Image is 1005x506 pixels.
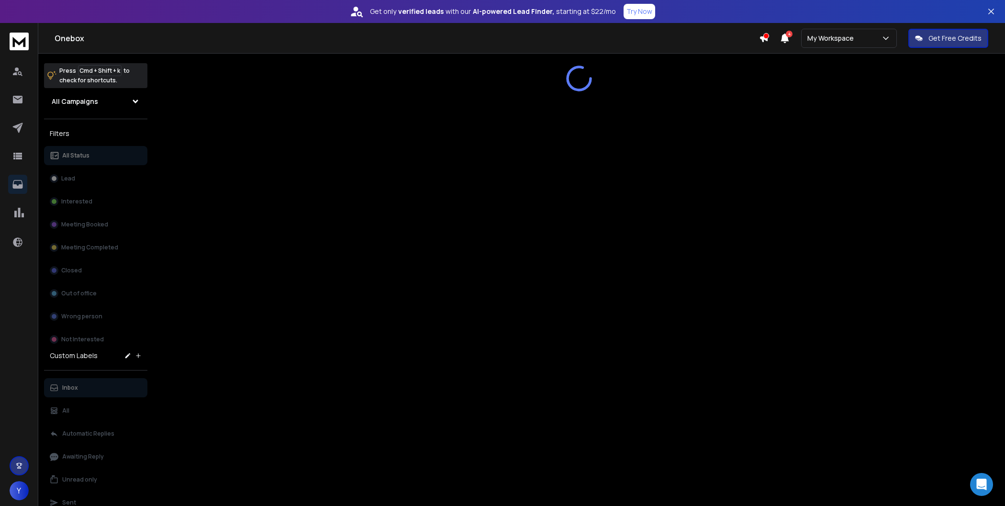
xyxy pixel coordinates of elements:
[52,97,98,106] h1: All Campaigns
[908,29,988,48] button: Get Free Credits
[626,7,652,16] p: Try Now
[786,31,793,37] span: 4
[10,481,29,500] button: Y
[55,33,759,44] h1: Onebox
[928,34,982,43] p: Get Free Credits
[970,473,993,496] div: Open Intercom Messenger
[59,66,130,85] p: Press to check for shortcuts.
[78,65,122,76] span: Cmd + Shift + k
[624,4,655,19] button: Try Now
[50,351,98,360] h3: Custom Labels
[44,92,147,111] button: All Campaigns
[10,33,29,50] img: logo
[44,127,147,140] h3: Filters
[370,7,616,16] p: Get only with our starting at $22/mo
[473,7,554,16] strong: AI-powered Lead Finder,
[398,7,444,16] strong: verified leads
[807,34,858,43] p: My Workspace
